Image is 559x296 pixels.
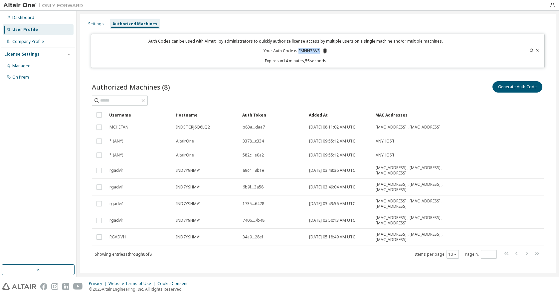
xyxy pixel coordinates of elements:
[264,48,328,54] p: Your Auth Code is: EMNN3AVS
[176,125,210,130] span: INDSTCRJ6Q6LQ2
[243,184,264,190] span: 6b9f...3a58
[376,215,470,226] span: [MAC_ADDRESS] , [MAC_ADDRESS] , [MAC_ADDRESS]
[12,39,44,44] div: Company Profile
[309,110,370,120] div: Added At
[112,21,157,27] div: Authorized Machines
[376,165,470,176] span: [MAC_ADDRESS] , [MAC_ADDRESS] , [MAC_ADDRESS]
[109,201,124,206] span: rgadvi1
[243,234,263,240] span: 34a9...28ef
[92,82,170,92] span: Authorized Machines (8)
[376,182,470,192] span: [MAC_ADDRESS] , [MAC_ADDRESS] , [MAC_ADDRESS]
[176,139,194,144] span: AltairOne
[176,234,201,240] span: IND7Y9HMV1
[243,201,264,206] span: 1735...6478
[376,152,395,158] span: ANYHOST
[12,15,34,20] div: Dashboard
[176,110,237,120] div: Hostname
[89,281,108,286] div: Privacy
[95,251,152,257] span: Showing entries 1 through 8 of 8
[73,283,83,290] img: youtube.svg
[12,75,29,80] div: On Prem
[89,286,192,292] p: © 2025 Altair Engineering, Inc. All Rights Reserved.
[176,152,194,158] span: AltairOne
[109,168,124,173] span: rgadvi1
[176,218,201,223] span: IND7Y9HMV1
[109,110,170,120] div: Username
[415,250,459,259] span: Items per page
[375,110,470,120] div: MAC Addresses
[12,27,38,32] div: User Profile
[243,125,265,130] span: b83a...daa7
[109,218,124,223] span: rgadvi1
[62,283,69,290] img: linkedin.svg
[309,201,355,206] span: [DATE] 03:49:56 AM UTC
[109,234,126,240] span: RGADVI1
[242,110,303,120] div: Auth Token
[376,232,470,242] span: [MAC_ADDRESS] , [MAC_ADDRESS] , [MAC_ADDRESS]
[109,125,128,130] span: MCHETAN
[243,139,264,144] span: 3378...c334
[309,218,355,223] span: [DATE] 03:50:13 AM UTC
[4,52,40,57] div: License Settings
[176,168,201,173] span: IND7Y9HMV1
[51,283,58,290] img: instagram.svg
[40,283,47,290] img: facebook.svg
[243,168,264,173] span: a9c4...8b1e
[88,21,104,27] div: Settings
[309,234,355,240] span: [DATE] 05:18:49 AM UTC
[448,252,457,257] button: 10
[157,281,192,286] div: Cookie Consent
[12,63,31,69] div: Managed
[309,184,355,190] span: [DATE] 03:49:04 AM UTC
[465,250,497,259] span: Page n.
[376,125,441,130] span: [MAC_ADDRESS] , [MAC_ADDRESS]
[376,198,470,209] span: [MAC_ADDRESS] , [MAC_ADDRESS] , [MAC_ADDRESS]
[492,81,542,93] button: Generate Auth Code
[2,283,36,290] img: altair_logo.svg
[309,152,355,158] span: [DATE] 09:55:12 AM UTC
[243,218,265,223] span: 7406...7b48
[108,281,157,286] div: Website Terms of Use
[95,58,496,64] p: Expires in 14 minutes, 55 seconds
[176,184,201,190] span: IND7Y9HMV1
[109,184,124,190] span: rgadvi1
[109,152,123,158] span: * (ANY)
[376,139,395,144] span: ANYHOST
[309,168,355,173] span: [DATE] 03:48:36 AM UTC
[309,125,355,130] span: [DATE] 08:11:02 AM UTC
[176,201,201,206] span: IND7Y9HMV1
[243,152,264,158] span: 582c...e0a2
[95,38,496,44] p: Auth Codes can be used with Almutil by administrators to quickly authorize license access by mult...
[3,2,87,9] img: Altair One
[109,139,123,144] span: * (ANY)
[309,139,355,144] span: [DATE] 09:55:12 AM UTC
